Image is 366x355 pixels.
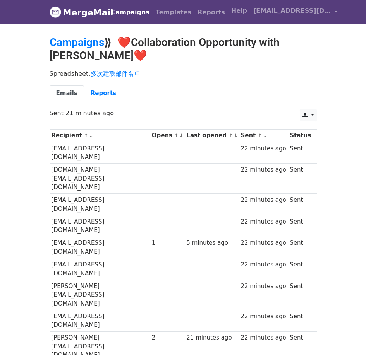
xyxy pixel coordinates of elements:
th: Recipient [50,129,150,142]
a: 多次建联邮件名单 [91,70,140,77]
td: [EMAIL_ADDRESS][DOMAIN_NAME] [50,194,150,215]
a: Help [228,3,250,19]
div: 22 minutes ago [241,217,286,226]
a: Reports [194,5,228,20]
a: ↑ [174,133,179,138]
a: ↓ [89,133,93,138]
div: 22 minutes ago [241,260,286,269]
a: Emails [50,85,84,101]
p: Sent 21 minutes ago [50,109,317,117]
div: 1 [152,239,183,247]
a: ↑ [229,133,233,138]
div: 22 minutes ago [241,312,286,321]
td: Sent [288,280,313,310]
td: Sent [288,194,313,215]
a: Campaigns [108,5,153,20]
a: MergeMail [50,4,102,20]
span: [EMAIL_ADDRESS][DOMAIN_NAME] [253,6,331,15]
td: Sent [288,215,313,237]
th: Status [288,129,313,142]
a: ↑ [258,133,262,138]
td: Sent [288,164,313,194]
td: Sent [288,142,313,164]
a: [EMAIL_ADDRESS][DOMAIN_NAME] [250,3,341,21]
td: [PERSON_NAME][EMAIL_ADDRESS][DOMAIN_NAME] [50,280,150,310]
td: Sent [288,310,313,331]
a: ↓ [234,133,238,138]
td: Sent [288,258,313,280]
div: 22 minutes ago [241,333,286,342]
a: ↓ [179,133,184,138]
th: Last opened [185,129,239,142]
a: ↓ [263,133,267,138]
td: Sent [288,237,313,258]
div: 22 minutes ago [241,282,286,291]
div: 22 minutes ago [241,196,286,205]
h2: ⟫ ❤️Collaboration Opportunity with [PERSON_NAME]❤️ [50,36,317,62]
th: Sent [239,129,288,142]
td: [EMAIL_ADDRESS][DOMAIN_NAME] [50,310,150,331]
div: 2 [152,333,183,342]
div: 22 minutes ago [241,144,286,153]
div: 22 minutes ago [241,166,286,174]
td: [EMAIL_ADDRESS][DOMAIN_NAME] [50,142,150,164]
td: [EMAIL_ADDRESS][DOMAIN_NAME] [50,215,150,237]
a: ↑ [84,133,88,138]
td: [DOMAIN_NAME][EMAIL_ADDRESS][DOMAIN_NAME] [50,164,150,194]
img: MergeMail logo [50,6,61,18]
div: 5 minutes ago [186,239,237,247]
div: 22 minutes ago [241,239,286,247]
div: 21 minutes ago [186,333,237,342]
p: Spreadsheet: [50,70,317,78]
td: [EMAIL_ADDRESS][DOMAIN_NAME] [50,258,150,280]
iframe: Chat Widget [327,318,366,355]
a: Reports [84,85,123,101]
a: Templates [153,5,194,20]
a: Campaigns [50,36,104,49]
td: [EMAIL_ADDRESS][DOMAIN_NAME] [50,237,150,258]
th: Opens [150,129,185,142]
